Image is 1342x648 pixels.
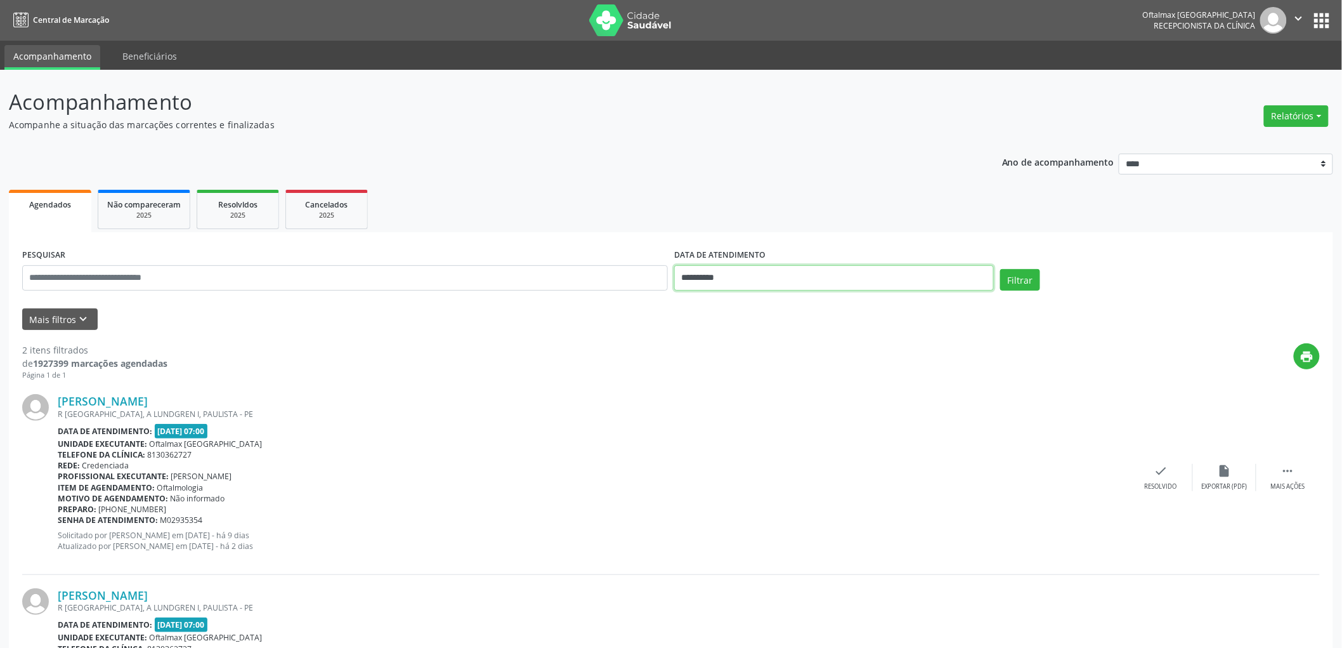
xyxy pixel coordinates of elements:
span: Não compareceram [107,199,181,210]
b: Data de atendimento: [58,619,152,630]
button:  [1287,7,1311,34]
a: Beneficiários [114,45,186,67]
b: Preparo: [58,504,96,515]
span: M02935354 [160,515,203,526]
span: [PERSON_NAME] [171,471,232,482]
div: 2025 [107,211,181,220]
strong: 1927399 marcações agendadas [33,357,167,369]
i: print [1300,350,1314,364]
label: DATA DE ATENDIMENTO [674,246,765,265]
button: print [1294,343,1320,369]
span: Não informado [171,493,225,504]
p: Ano de acompanhamento [1002,154,1114,169]
div: 2025 [206,211,270,220]
p: Acompanhe a situação das marcações correntes e finalizadas [9,118,936,131]
span: [DATE] 07:00 [155,618,208,632]
span: Credenciada [82,460,129,471]
div: R [GEOGRAPHIC_DATA], A LUNDGREN I, PAULISTA - PE [58,409,1130,420]
i:  [1292,11,1306,25]
img: img [22,588,49,615]
b: Telefone da clínica: [58,449,145,460]
i:  [1281,464,1295,478]
b: Senha de atendimento: [58,515,158,526]
div: Mais ações [1271,482,1305,491]
button: apps [1311,10,1333,32]
b: Profissional executante: [58,471,169,482]
span: Oftalmax [GEOGRAPHIC_DATA] [150,439,263,449]
span: Oftalmax [GEOGRAPHIC_DATA] [150,632,263,643]
img: img [1260,7,1287,34]
label: PESQUISAR [22,246,65,265]
div: Exportar (PDF) [1202,482,1248,491]
button: Relatórios [1264,105,1329,127]
div: 2 itens filtrados [22,343,167,357]
i: keyboard_arrow_down [77,312,91,326]
p: Solicitado por [PERSON_NAME] em [DATE] - há 9 dias Atualizado por [PERSON_NAME] em [DATE] - há 2 ... [58,530,1130,552]
div: de [22,357,167,370]
b: Unidade executante: [58,439,147,449]
a: Acompanhamento [4,45,100,70]
img: img [22,394,49,421]
span: [DATE] 07:00 [155,424,208,439]
a: [PERSON_NAME] [58,588,148,602]
div: Oftalmax [GEOGRAPHIC_DATA] [1143,10,1256,20]
div: Resolvido [1145,482,1177,491]
span: 8130362727 [148,449,192,460]
span: Cancelados [306,199,348,210]
div: Página 1 de 1 [22,370,167,381]
span: Oftalmologia [157,482,204,493]
div: 2025 [295,211,358,220]
span: Resolvidos [218,199,257,210]
b: Data de atendimento: [58,426,152,437]
span: Recepcionista da clínica [1154,20,1256,31]
span: [PHONE_NUMBER] [99,504,167,515]
div: R [GEOGRAPHIC_DATA], A LUNDGREN I, PAULISTA - PE [58,602,1130,613]
b: Unidade executante: [58,632,147,643]
a: Central de Marcação [9,10,109,30]
span: Central de Marcação [33,15,109,25]
span: Agendados [29,199,71,210]
b: Motivo de agendamento: [58,493,168,504]
i: check [1154,464,1168,478]
button: Filtrar [1000,269,1040,291]
b: Item de agendamento: [58,482,155,493]
p: Acompanhamento [9,86,936,118]
b: Rede: [58,460,80,471]
i: insert_drive_file [1218,464,1232,478]
a: [PERSON_NAME] [58,394,148,408]
button: Mais filtroskeyboard_arrow_down [22,308,98,331]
